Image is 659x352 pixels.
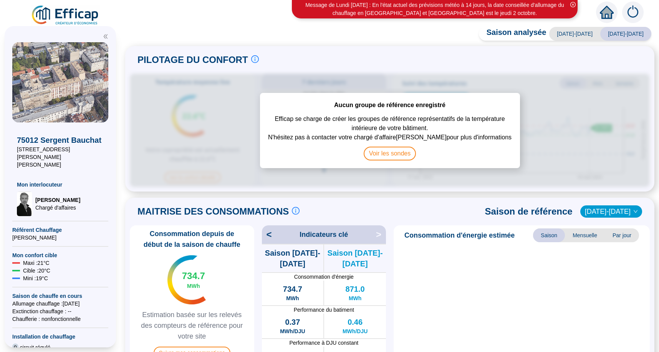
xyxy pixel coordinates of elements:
span: double-left [103,34,108,39]
span: Installation de chauffage [12,333,108,340]
span: Performance du batiment [262,306,386,314]
span: close-circle [570,2,576,7]
span: Cible : 20 °C [23,267,50,274]
span: MWh [286,294,299,302]
span: Consommation d'énergie [262,273,386,281]
span: 2021-2022 [585,206,637,217]
span: MWh/DJU [280,327,305,335]
span: Exctinction chauffage : -- [12,307,108,315]
span: 734.7 [283,284,302,294]
span: Saison [533,228,565,242]
span: Saison [DATE]-[DATE] [324,248,386,269]
span: Indicateurs clé [300,229,348,240]
span: MWh [187,282,200,290]
span: info-circle [292,207,300,215]
span: Saison de chauffe en cours [12,292,108,300]
span: Mini : 19 °C [23,274,48,282]
span: Aucun groupe de référence enregistré [334,101,445,110]
span: down [633,209,638,214]
span: Par jour [605,228,639,242]
span: 0 [12,344,18,351]
span: Voir les sondes [364,147,416,160]
span: MWh [349,294,361,302]
span: [DATE]-[DATE] [549,27,600,41]
span: circuit régulé [20,344,50,351]
span: Chargé d'affaires [35,204,80,212]
div: Message de Lundi [DATE] : En l'état actuel des prévisions météo à 14 jours, la date conseillée d'... [293,1,576,17]
span: 871.0 [346,284,365,294]
span: Efficap se charge de créer les groupes de référence représentatifs de la température intérieure d... [268,110,512,133]
span: < [262,228,272,241]
span: [DATE]-[DATE] [600,27,651,41]
span: Consommation d'énergie estimée [404,230,515,241]
span: Estimation basée sur les relevés des compteurs de référence pour votre site [133,309,251,342]
span: home [600,5,614,19]
img: indicateur températures [167,255,206,304]
span: Chaufferie : non fonctionnelle [12,315,108,323]
span: Mon confort cible [12,251,108,259]
span: Mensuelle [565,228,605,242]
span: [STREET_ADDRESS][PERSON_NAME][PERSON_NAME] [17,145,104,169]
span: Allumage chauffage : [DATE] [12,300,108,307]
span: Saison [DATE]-[DATE] [262,248,324,269]
span: Saison analysée [479,27,546,41]
span: info-circle [251,55,259,63]
span: 0.46 [348,317,363,327]
span: N'hésitez pas à contacter votre chargé d'affaire [PERSON_NAME] pour plus d'informations [268,133,512,147]
span: Saison de référence [485,205,573,218]
span: MWh/DJU [343,327,368,335]
span: Consommation depuis de début de la saison de chauffe [133,228,251,250]
img: Chargé d'affaires [17,192,32,216]
span: [PERSON_NAME] [12,234,108,241]
span: 75012 Sergent Bauchat [17,135,104,145]
span: Performance à DJU constant [262,339,386,347]
span: [PERSON_NAME] [35,196,80,204]
img: alerts [622,2,644,23]
span: > [376,228,386,241]
span: MAITRISE DES CONSOMMATIONS [137,205,289,218]
span: Référent Chauffage [12,226,108,234]
span: 0.37 [285,317,300,327]
span: 734.7 [182,270,205,282]
span: Maxi : 21 °C [23,259,50,267]
span: PILOTAGE DU CONFORT [137,54,248,66]
img: efficap energie logo [31,5,100,26]
span: Mon interlocuteur [17,181,104,188]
